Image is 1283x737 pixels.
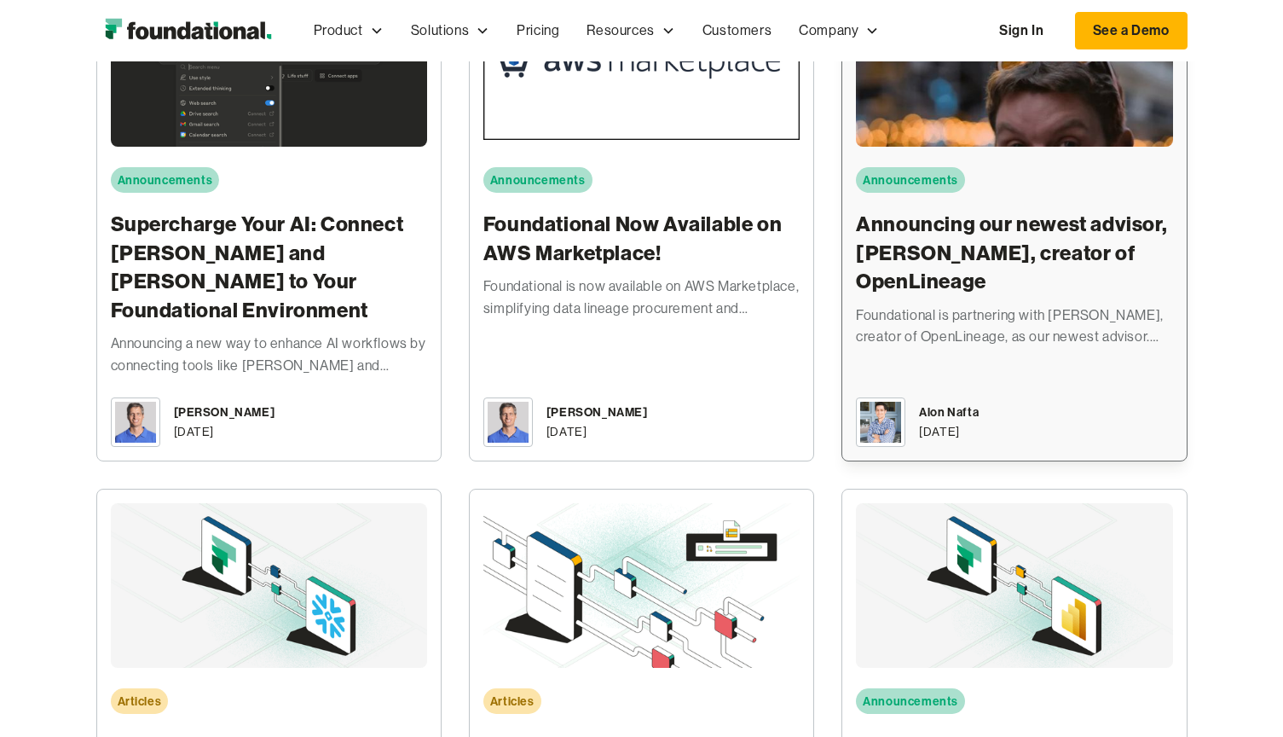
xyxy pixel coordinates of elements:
h3: Foundational Now Available on AWS Marketplace! [483,210,800,267]
div: Announcing a new way to enhance AI workflows by connecting tools like [PERSON_NAME] and [PERSON_N... [111,333,427,376]
div: Resources [573,3,688,59]
div: [DATE] [546,422,587,441]
div: [DATE] [174,422,215,441]
a: Sign In [982,13,1060,49]
div: Product [300,3,397,59]
div: Solutions [397,3,503,59]
div: Product [314,20,363,42]
div: Announcements [118,171,213,189]
div: [PERSON_NAME] [546,403,648,421]
div: Foundational is partnering with [PERSON_NAME], creator of OpenLineage, as our newest advisor. [PE... [856,305,1172,348]
div: Foundational is now available on AWS Marketplace, simplifying data lineage procurement and enhanc... [483,276,800,319]
a: See a Demo [1075,12,1188,49]
div: Announcements [863,692,958,711]
iframe: Chat Widget [1198,655,1283,737]
div: Announcements [863,171,958,189]
div: Resources [587,20,654,42]
div: [DATE] [919,422,960,441]
div: [PERSON_NAME] [174,403,275,421]
div: Company [785,3,893,59]
a: Pricing [503,3,573,59]
a: home [96,14,280,48]
div: Announcements [490,171,586,189]
div: Articles [118,692,162,711]
div: Company [799,20,858,42]
div: Alon Nafta [919,403,979,421]
div: Solutions [411,20,469,42]
h3: Supercharge Your AI: Connect [PERSON_NAME] and [PERSON_NAME] to Your Foundational Environment [111,210,427,324]
h3: Announcing our newest advisor, [PERSON_NAME], creator of OpenLineage [856,210,1172,296]
img: Foundational Logo [96,14,280,48]
div: Articles [490,692,535,711]
a: Customers [689,3,785,59]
